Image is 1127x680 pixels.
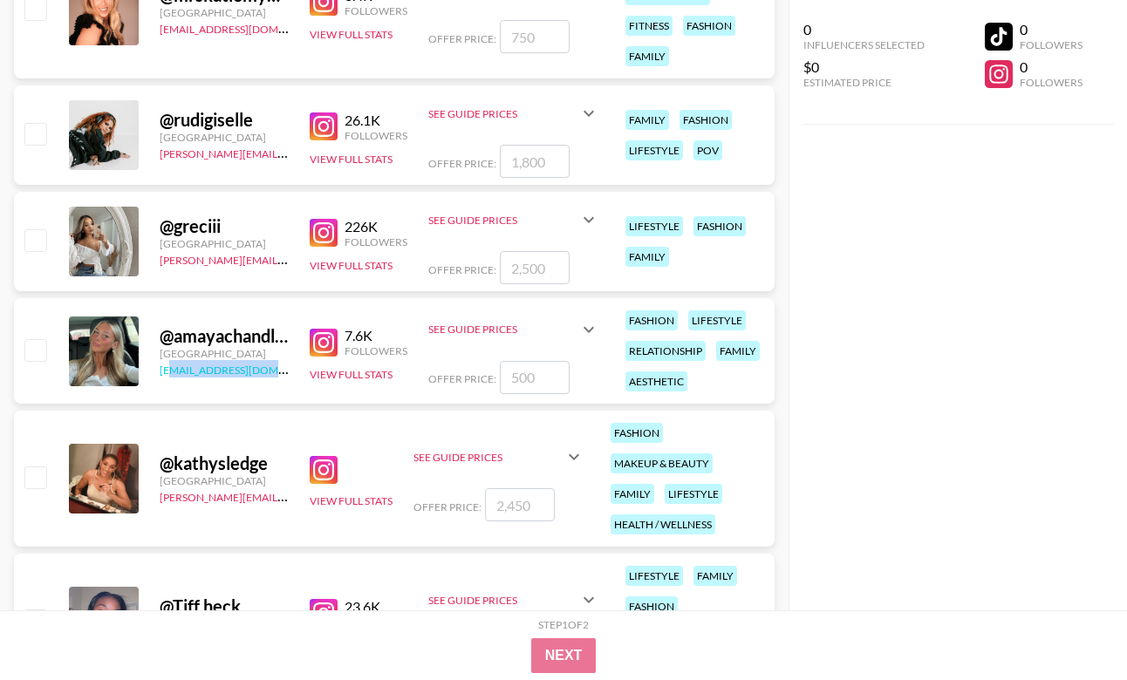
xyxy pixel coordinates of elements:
div: 0 [1020,58,1083,76]
div: makeup & beauty [611,453,713,473]
a: [EMAIL_ADDRESS][DOMAIN_NAME] [160,19,335,36]
div: See Guide Prices [428,92,599,134]
div: Step 1 of 2 [538,618,589,631]
div: Followers [1020,38,1083,51]
div: See Guide Prices [428,579,599,621]
div: See Guide Prices [428,199,599,241]
img: Instagram [310,329,338,357]
div: @ rudigiselle [160,109,289,131]
span: Offer Price: [428,372,496,385]
div: [GEOGRAPHIC_DATA] [160,131,289,144]
div: See Guide Prices [428,214,578,227]
div: See Guide Prices [428,107,578,120]
div: @ amayachandler_ [160,325,289,347]
div: 7.6K [345,327,407,344]
div: family [716,341,760,361]
input: 1,800 [500,145,570,178]
img: Instagram [310,219,338,247]
div: 26.1K [345,112,407,129]
div: See Guide Prices [413,451,563,464]
div: fashion [611,423,663,443]
div: family [625,110,669,130]
div: @ kathysledge [160,452,289,474]
div: [GEOGRAPHIC_DATA] [160,237,289,250]
div: Followers [1020,76,1083,89]
button: View Full Stats [310,259,393,272]
span: Offer Price: [428,157,496,170]
div: See Guide Prices [428,323,578,336]
div: See Guide Prices [428,309,599,350]
div: @ greciii [160,215,289,237]
button: View Full Stats [310,494,393,507]
div: Estimated Price [803,76,925,89]
div: pov [693,140,722,160]
button: View Full Stats [310,28,393,41]
div: See Guide Prices [428,594,578,607]
div: Followers [345,235,407,248]
input: 750 [500,20,570,53]
span: Offer Price: [428,263,496,276]
div: fashion [625,310,678,330]
div: See Guide Prices [413,436,584,478]
div: family [693,566,737,586]
button: View Full Stats [310,368,393,381]
div: 0 [803,21,925,38]
div: [GEOGRAPHIC_DATA] [160,6,289,19]
a: [PERSON_NAME][EMAIL_ADDRESS][DOMAIN_NAME] [160,144,418,160]
div: family [625,247,669,267]
div: relationship [625,341,706,361]
div: family [611,484,654,504]
img: Instagram [310,456,338,484]
a: [PERSON_NAME][EMAIL_ADDRESS][DOMAIN_NAME] [160,487,418,504]
div: 226K [345,218,407,235]
div: [GEOGRAPHIC_DATA] [160,347,289,360]
div: health / wellness [611,514,715,534]
iframe: Drift Widget Chat Controller [1040,593,1106,659]
div: lifestyle [665,484,722,504]
div: lifestyle [688,310,746,330]
div: $0 [803,58,925,76]
div: Followers [345,344,407,357]
div: 0 [1020,21,1083,38]
div: fashion [680,110,732,130]
img: Instagram [310,112,338,140]
div: Followers [345,129,407,142]
div: fitness [625,16,673,36]
input: 2,500 [500,251,570,284]
span: Offer Price: [428,32,496,45]
div: Influencers Selected [803,38,925,51]
a: [EMAIL_ADDRESS][DOMAIN_NAME] [160,360,335,377]
div: fashion [683,16,735,36]
div: Followers [345,4,407,17]
input: 500 [500,361,570,394]
a: [PERSON_NAME][EMAIL_ADDRESS][DOMAIN_NAME] [160,250,418,267]
div: @ Tiff.heck [160,595,289,617]
div: lifestyle [625,566,683,586]
div: fashion [625,596,678,616]
span: Offer Price: [413,500,482,513]
div: lifestyle [625,216,683,236]
div: lifestyle [625,140,683,160]
button: View Full Stats [310,153,393,166]
input: 2,450 [485,488,555,521]
div: fashion [693,216,746,236]
div: aesthetic [625,371,687,391]
div: 23.6K [345,598,407,615]
button: Next [531,638,597,673]
img: Instagram [310,599,338,627]
div: [GEOGRAPHIC_DATA] [160,474,289,487]
div: family [625,46,669,66]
